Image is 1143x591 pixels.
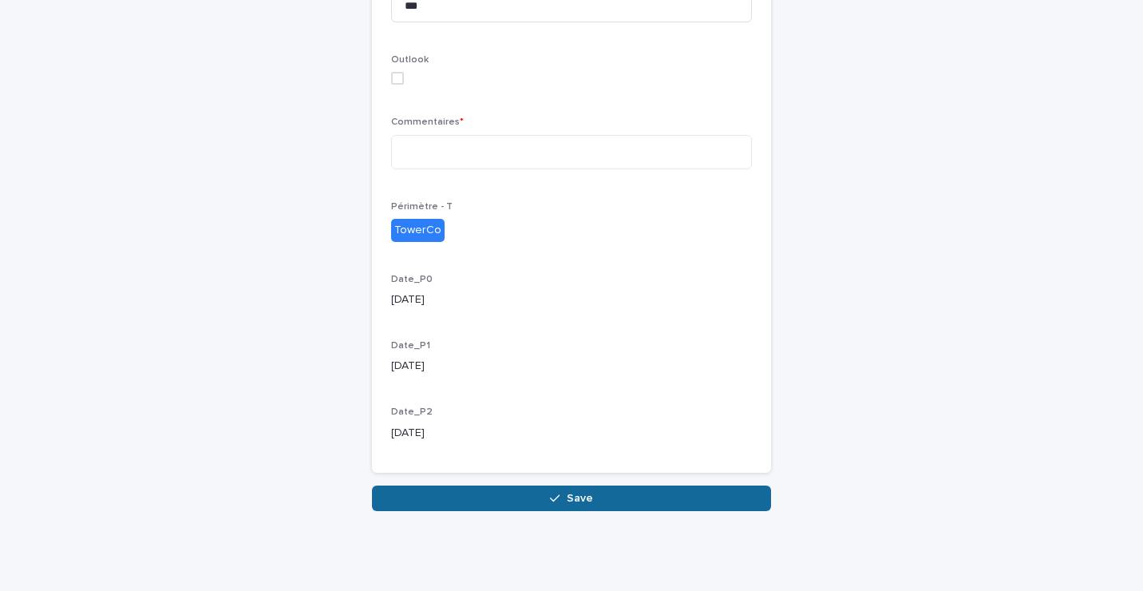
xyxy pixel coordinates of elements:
span: Save [567,493,593,504]
button: Save [372,486,771,511]
span: Périmètre - T [391,202,453,212]
span: Date_P1 [391,341,430,351]
span: Date_P2 [391,407,433,417]
span: Date_P0 [391,275,433,284]
span: Commentaires [391,117,464,127]
p: [DATE] [391,292,752,308]
span: Outlook [391,55,429,65]
div: TowerCo [391,219,445,242]
p: [DATE] [391,358,752,375]
p: [DATE] [391,425,752,442]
